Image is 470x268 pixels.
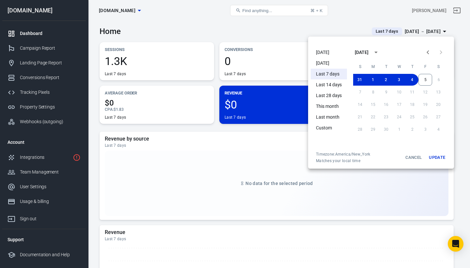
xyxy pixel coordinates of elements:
[311,112,347,123] li: Last month
[419,60,431,73] span: Friday
[393,60,405,73] span: Wednesday
[353,74,366,86] button: 31
[448,236,463,252] div: Open Intercom Messenger
[311,123,347,133] li: Custom
[406,60,418,73] span: Thursday
[311,58,347,69] li: [DATE]
[316,152,370,157] div: Timezone: America/New_York
[379,74,392,86] button: 2
[354,60,366,73] span: Sunday
[432,60,444,73] span: Saturday
[392,74,405,86] button: 3
[405,74,418,86] button: 4
[367,60,379,73] span: Monday
[311,47,347,58] li: [DATE]
[421,46,434,59] button: Previous month
[316,158,370,163] span: Matches your local time
[366,74,379,86] button: 1
[311,90,347,101] li: Last 28 days
[355,49,368,56] div: [DATE]
[403,152,424,163] button: Cancel
[370,47,382,58] button: calendar view is open, switch to year view
[311,101,347,112] li: This month
[380,60,392,73] span: Tuesday
[311,79,347,90] li: Last 14 days
[311,69,347,79] li: Last 7 days
[418,74,432,86] button: 5
[427,152,447,163] button: Update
